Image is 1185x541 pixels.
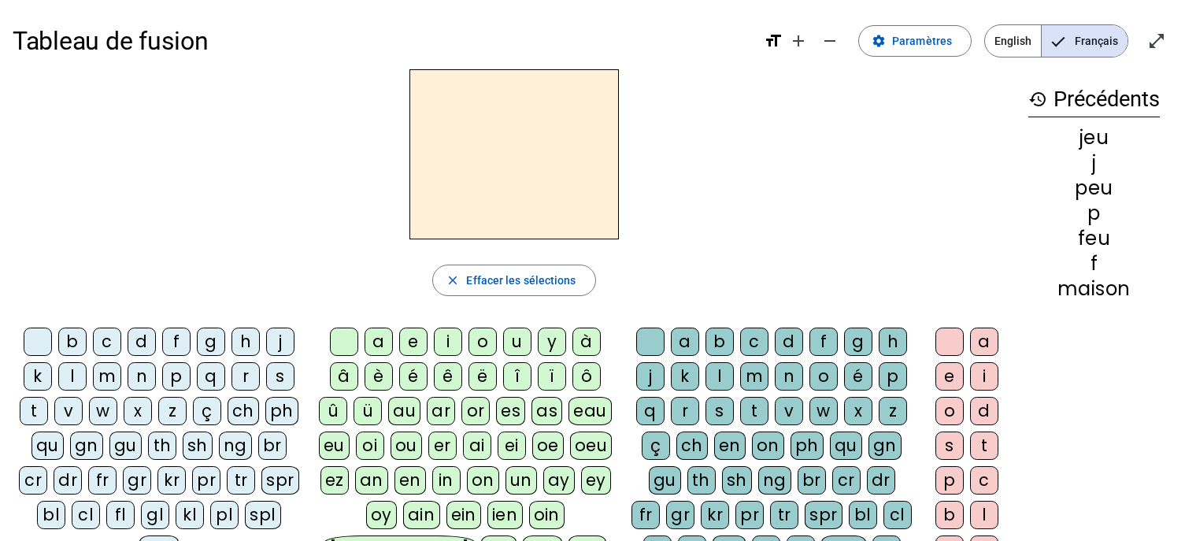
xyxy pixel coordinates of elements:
[123,466,151,495] div: gr
[529,501,565,529] div: oin
[88,466,117,495] div: fr
[705,397,734,425] div: s
[109,432,142,460] div: gu
[814,25,846,57] button: Diminuer la taille de la police
[498,432,526,460] div: ei
[193,397,221,425] div: ç
[432,466,461,495] div: in
[714,432,746,460] div: en
[858,25,972,57] button: Paramètres
[31,432,64,460] div: qu
[740,328,768,356] div: c
[461,397,490,425] div: or
[446,501,482,529] div: ein
[538,362,566,391] div: ï
[892,31,952,50] span: Paramètres
[1028,204,1160,223] div: p
[636,362,665,391] div: j
[124,397,152,425] div: x
[844,362,872,391] div: é
[245,501,281,529] div: spl
[849,501,877,529] div: bl
[354,397,382,425] div: ü
[355,466,388,495] div: an
[532,432,564,460] div: oe
[1028,179,1160,198] div: peu
[970,362,998,391] div: i
[258,432,287,460] div: br
[468,328,497,356] div: o
[791,432,824,460] div: ph
[570,432,613,460] div: oeu
[783,25,814,57] button: Augmenter la taille de la police
[231,328,260,356] div: h
[70,432,103,460] div: gn
[20,397,48,425] div: t
[1141,25,1172,57] button: Entrer en plein écran
[487,501,523,529] div: ien
[128,362,156,391] div: n
[671,397,699,425] div: r
[705,328,734,356] div: b
[775,397,803,425] div: v
[879,397,907,425] div: z
[572,328,601,356] div: à
[162,362,191,391] div: p
[54,466,82,495] div: dr
[391,432,422,460] div: ou
[466,271,576,290] span: Effacer les sélections
[830,432,862,460] div: qu
[365,362,393,391] div: è
[93,362,121,391] div: m
[789,31,808,50] mat-icon: add
[572,362,601,391] div: ô
[775,362,803,391] div: n
[809,328,838,356] div: f
[428,432,457,460] div: er
[935,432,964,460] div: s
[210,501,239,529] div: pl
[228,397,259,425] div: ch
[388,397,420,425] div: au
[1147,31,1166,50] mat-icon: open_in_full
[265,397,298,425] div: ph
[879,362,907,391] div: p
[13,16,751,66] h1: Tableau de fusion
[197,362,225,391] div: q
[162,328,191,356] div: f
[157,466,186,495] div: kr
[568,397,612,425] div: eau
[227,466,255,495] div: tr
[809,362,838,391] div: o
[758,466,791,495] div: ng
[366,501,397,529] div: oy
[434,328,462,356] div: i
[319,397,347,425] div: û
[72,501,100,529] div: cl
[1042,25,1128,57] span: Français
[935,397,964,425] div: o
[1028,280,1160,298] div: maison
[58,328,87,356] div: b
[642,432,670,460] div: ç
[1028,128,1160,147] div: jeu
[319,432,350,460] div: eu
[805,501,842,529] div: spr
[740,397,768,425] div: t
[330,362,358,391] div: â
[197,328,225,356] div: g
[427,397,455,425] div: ar
[1028,154,1160,172] div: j
[764,31,783,50] mat-icon: format_size
[93,328,121,356] div: c
[266,362,294,391] div: s
[867,466,895,495] div: dr
[219,432,252,460] div: ng
[985,25,1041,57] span: English
[809,397,838,425] div: w
[832,466,861,495] div: cr
[192,466,220,495] div: pr
[505,466,537,495] div: un
[148,432,176,460] div: th
[37,501,65,529] div: bl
